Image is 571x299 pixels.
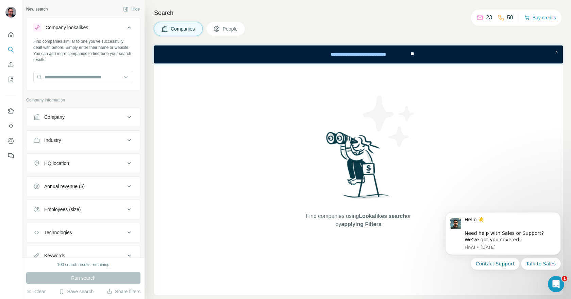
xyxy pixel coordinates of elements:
div: Company lookalikes [46,24,88,31]
iframe: Intercom live chat [548,276,564,292]
div: New search [26,6,48,12]
div: HQ location [44,160,69,167]
button: Search [5,43,16,56]
button: Company [27,109,140,125]
div: Keywords [44,252,65,259]
button: My lists [5,73,16,86]
span: 1 [562,276,567,281]
button: Clear [26,288,46,295]
button: Company lookalikes [27,19,140,38]
p: Company information [26,97,140,103]
p: 50 [507,14,513,22]
h4: Search [154,8,563,18]
button: Technologies [27,224,140,241]
button: Quick start [5,29,16,41]
div: 100 search results remaining [57,262,110,268]
img: Surfe Illustration - Woman searching with binoculars [323,130,394,206]
button: Industry [27,132,140,148]
button: Keywords [27,247,140,264]
img: Surfe Illustration - Stars [358,91,420,152]
button: HQ location [27,155,140,171]
button: Annual revenue ($) [27,178,140,194]
div: Industry [44,137,61,144]
span: Lookalikes search [359,213,406,219]
button: Enrich CSV [5,58,16,71]
button: Employees (size) [27,201,140,218]
button: Share filters [107,288,140,295]
span: applying Filters [341,221,381,227]
div: Find companies similar to one you've successfully dealt with before. Simply enter their name or w... [33,38,133,63]
div: Company [44,114,65,120]
span: Companies [171,25,196,32]
iframe: Intercom notifications message [435,204,571,296]
button: Dashboard [5,135,16,147]
iframe: Banner [154,45,563,63]
p: 23 [486,14,492,22]
img: Avatar [5,7,16,18]
button: Hide [118,4,145,14]
button: Save search [59,288,94,295]
div: Annual revenue ($) [44,183,85,190]
button: Use Surfe on LinkedIn [5,105,16,117]
button: Use Surfe API [5,120,16,132]
div: Technologies [44,229,72,236]
span: Find companies using or by [304,212,413,228]
div: Employees (size) [44,206,81,213]
span: People [223,25,238,32]
button: Feedback [5,150,16,162]
button: Buy credits [524,13,556,22]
